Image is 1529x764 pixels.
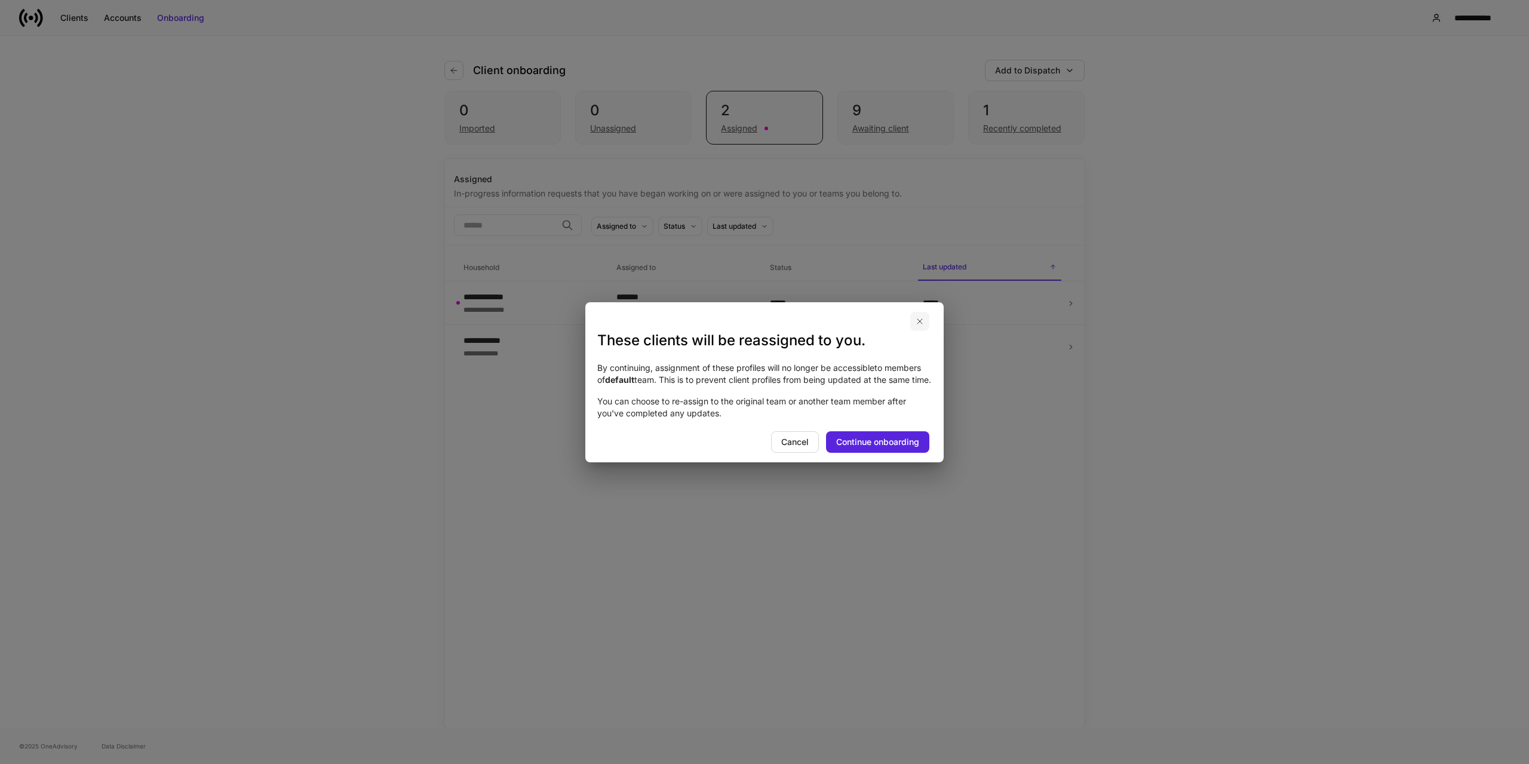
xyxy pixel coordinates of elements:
p: By continuing, assignment of these profiles will no longer be accessible to members of team . Thi... [597,362,932,386]
div: Cancel [781,436,809,448]
button: Cancel [771,431,819,453]
button: Continue onboarding [826,431,929,453]
strong: default [605,375,634,385]
p: You can choose to re-assign to the original team or another team member after you've completed an... [597,395,932,419]
div: Continue onboarding [836,436,919,448]
h3: These clients will be reassigned to you. [597,331,932,350]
